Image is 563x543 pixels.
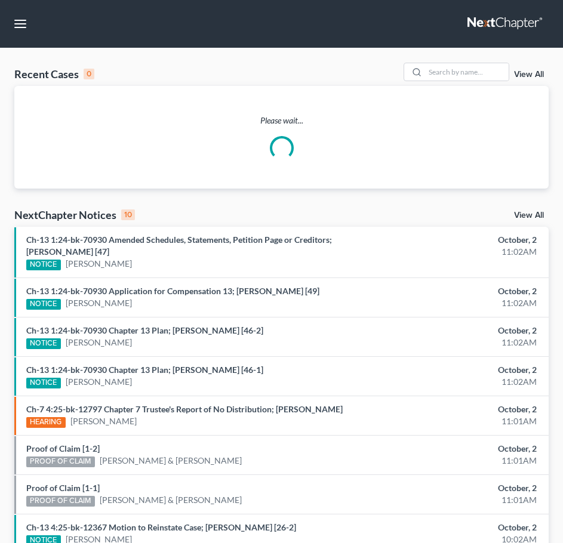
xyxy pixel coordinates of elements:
div: NOTICE [26,260,61,270]
a: Ch-7 4:25-bk-12797 Chapter 7 Trustee's Report of No Distribution; [PERSON_NAME] [26,404,343,414]
p: Please wait... [14,115,549,127]
div: Recent Cases [14,67,94,81]
div: 11:02AM [374,246,537,258]
div: 11:01AM [374,455,537,467]
a: Ch-13 1:24-bk-70930 Amended Schedules, Statements, Petition Page or Creditors; [PERSON_NAME] [47] [26,235,332,257]
div: NextChapter Notices [14,208,135,222]
div: NOTICE [26,299,61,310]
a: Ch-13 1:24-bk-70930 Application for Compensation 13; [PERSON_NAME] [49] [26,286,319,296]
div: 11:01AM [374,494,537,506]
a: View All [514,211,544,220]
div: October, 2 [374,403,537,415]
div: NOTICE [26,338,61,349]
div: October, 2 [374,285,537,297]
a: Ch-13 1:24-bk-70930 Chapter 13 Plan; [PERSON_NAME] [46-1] [26,365,263,375]
a: [PERSON_NAME] & [PERSON_NAME] [100,455,242,467]
div: October, 2 [374,482,537,494]
a: [PERSON_NAME] [70,415,137,427]
div: 0 [84,69,94,79]
div: PROOF OF CLAIM [26,496,95,507]
a: View All [514,70,544,79]
a: [PERSON_NAME] & [PERSON_NAME] [100,494,242,506]
a: Proof of Claim [1-1] [26,483,100,493]
div: PROOF OF CLAIM [26,456,95,467]
div: October, 2 [374,522,537,533]
div: October, 2 [374,325,537,337]
a: [PERSON_NAME] [66,337,132,348]
div: October, 2 [374,364,537,376]
div: NOTICE [26,378,61,388]
div: 11:01AM [374,415,537,427]
a: [PERSON_NAME] [66,297,132,309]
a: Proof of Claim [1-2] [26,443,100,453]
div: October, 2 [374,234,537,246]
input: Search by name... [425,63,509,81]
div: 11:02AM [374,337,537,348]
div: 11:02AM [374,376,537,388]
a: [PERSON_NAME] [66,258,132,270]
div: October, 2 [374,443,537,455]
div: HEARING [26,417,66,428]
div: 11:02AM [374,297,537,309]
a: Ch-13 4:25-bk-12367 Motion to Reinstate Case; [PERSON_NAME] [26-2] [26,522,296,532]
a: Ch-13 1:24-bk-70930 Chapter 13 Plan; [PERSON_NAME] [46-2] [26,325,263,335]
div: 10 [121,209,135,220]
a: [PERSON_NAME] [66,376,132,388]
